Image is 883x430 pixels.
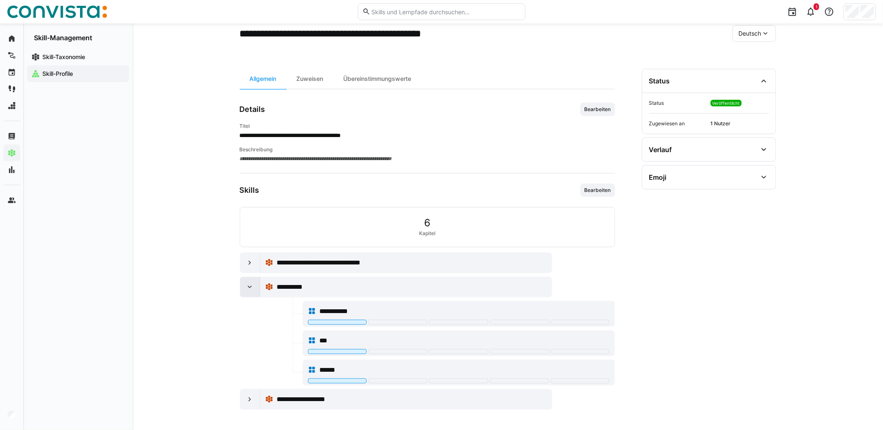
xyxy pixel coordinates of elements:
span: Bearbeiten [584,187,612,194]
span: 1 Nutzer [711,120,769,127]
span: Bearbeiten [584,106,612,113]
h3: Details [240,105,265,114]
span: 1 [816,4,818,9]
span: 6 [424,218,430,228]
button: Bearbeiten [580,184,615,197]
h4: Titel [240,123,615,130]
div: Allgemein [240,69,287,89]
span: Deutsch [739,29,761,38]
span: Kapitel [419,230,435,237]
button: Bearbeiten [580,103,615,116]
div: Emoji [649,173,667,181]
input: Skills und Lernpfade durchsuchen… [370,8,520,16]
span: Status [649,100,707,106]
span: Veröffentlicht [712,101,740,106]
span: Zugewiesen an [649,120,707,127]
div: Übereinstimmungswerte [334,69,422,89]
div: Zuweisen [287,69,334,89]
div: Status [649,77,670,85]
div: Verlauf [649,145,672,154]
h3: Skills [240,186,259,195]
h4: Beschreibung [240,146,615,153]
